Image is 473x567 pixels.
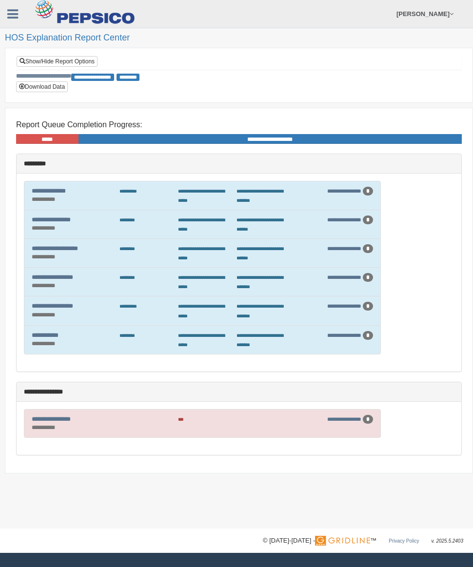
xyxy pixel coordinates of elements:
[315,536,370,546] img: Gridline
[16,81,68,92] button: Download Data
[16,120,462,129] h4: Report Queue Completion Progress:
[17,56,98,67] a: Show/Hide Report Options
[389,538,419,544] a: Privacy Policy
[432,538,463,544] span: v. 2025.5.2403
[263,536,463,546] div: © [DATE]-[DATE] - ™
